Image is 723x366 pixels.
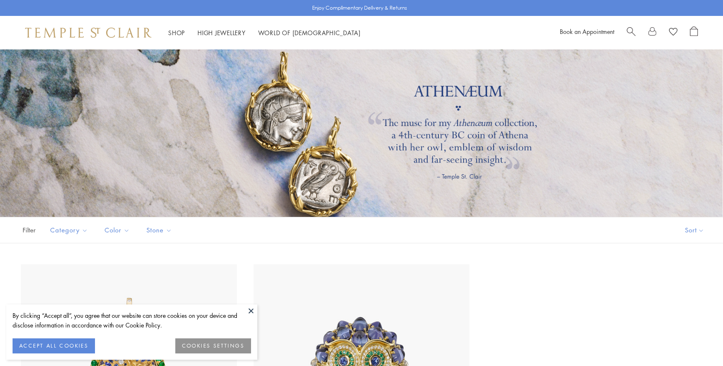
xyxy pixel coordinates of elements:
a: Search [627,26,636,39]
a: View Wishlist [669,26,677,39]
a: Book an Appointment [560,27,614,36]
a: ShopShop [168,28,185,37]
p: Enjoy Complimentary Delivery & Returns [312,4,407,12]
button: COOKIES SETTINGS [175,338,251,353]
button: Category [44,221,94,240]
span: Stone [142,225,178,235]
a: High JewelleryHigh Jewellery [197,28,246,37]
a: World of [DEMOGRAPHIC_DATA]World of [DEMOGRAPHIC_DATA] [258,28,361,37]
div: By clicking “Accept all”, you agree that our website can store cookies on your device and disclos... [13,311,251,330]
span: Category [46,225,94,235]
button: Color [98,221,136,240]
button: ACCEPT ALL COOKIES [13,338,95,353]
nav: Main navigation [168,28,361,38]
button: Show sort by [666,217,723,243]
a: Open Shopping Bag [690,26,698,39]
span: Color [100,225,136,235]
iframe: Gorgias live chat messenger [681,327,715,358]
button: Stone [140,221,178,240]
img: Temple St. Clair [25,28,151,38]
